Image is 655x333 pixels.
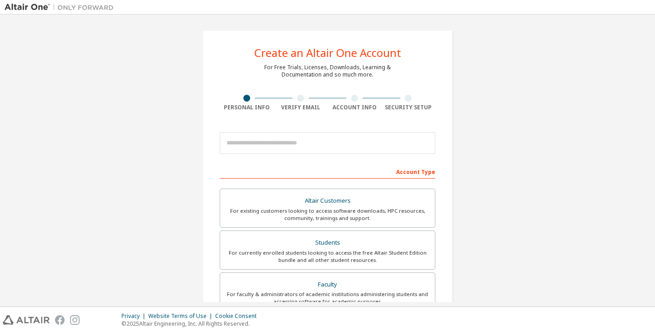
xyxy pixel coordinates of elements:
div: For existing customers looking to access software downloads, HPC resources, community, trainings ... [226,207,429,222]
p: © 2025 Altair Engineering, Inc. All Rights Reserved. [121,320,262,328]
div: Personal Info [220,104,274,111]
div: Create an Altair One Account [254,47,401,58]
img: Altair One [5,3,118,12]
div: Account Type [220,164,435,179]
div: Cookie Consent [215,313,262,320]
div: Verify Email [274,104,328,111]
img: instagram.svg [70,315,80,325]
div: Privacy [121,313,148,320]
img: altair_logo.svg [3,315,50,325]
div: Altair Customers [226,195,429,207]
div: Students [226,236,429,249]
div: For currently enrolled students looking to access the free Altair Student Edition bundle and all ... [226,249,429,264]
div: Account Info [327,104,382,111]
div: For faculty & administrators of academic institutions administering students and accessing softwa... [226,291,429,305]
div: For Free Trials, Licenses, Downloads, Learning & Documentation and so much more. [264,64,391,78]
div: Website Terms of Use [148,313,215,320]
div: Security Setup [382,104,436,111]
div: Faculty [226,278,429,291]
img: facebook.svg [55,315,65,325]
